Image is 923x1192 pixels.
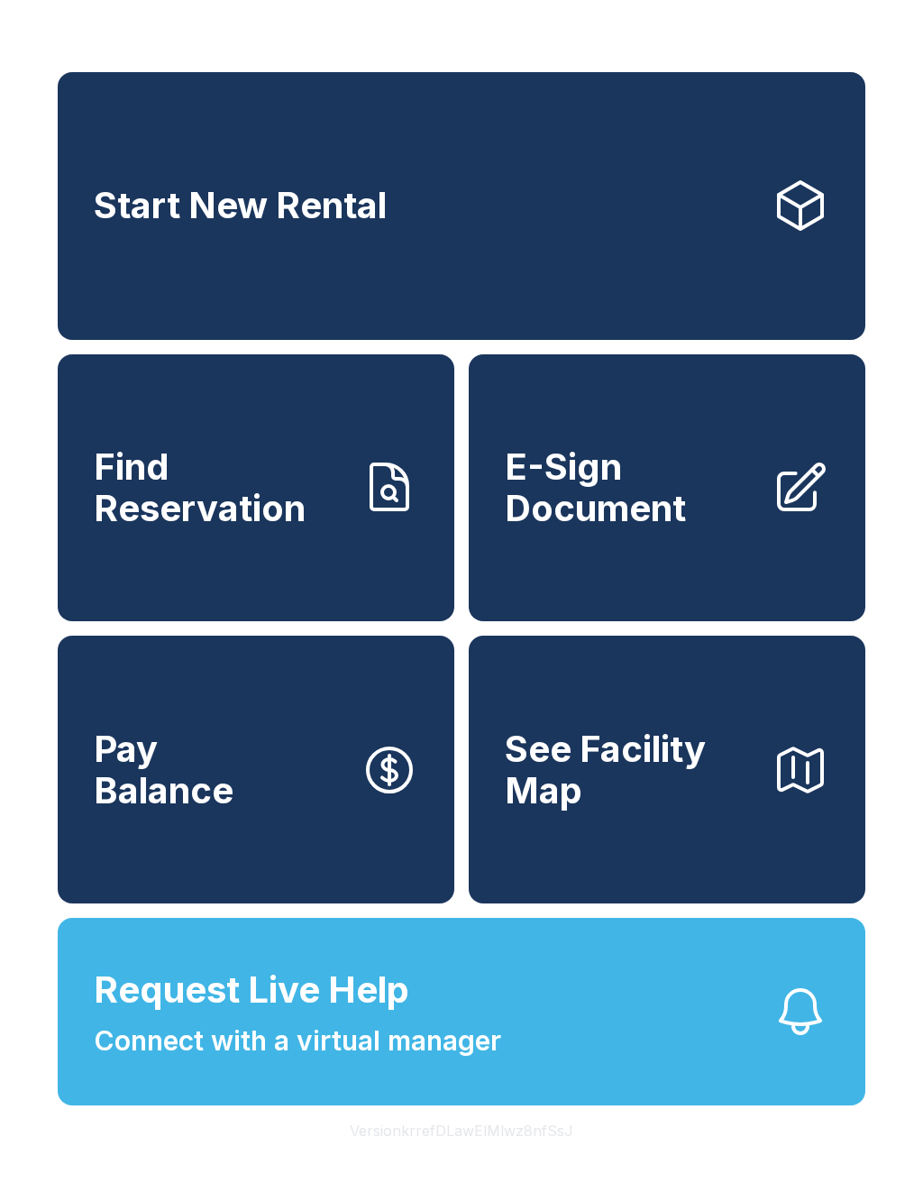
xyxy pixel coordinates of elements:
[94,185,387,226] span: Start New Rental
[94,729,233,811] span: Pay Balance
[58,354,454,622] a: Find Reservation
[335,1105,588,1156] button: VersionkrrefDLawElMlwz8nfSsJ
[94,963,409,1017] span: Request Live Help
[94,446,346,528] span: Find Reservation
[94,1021,501,1061] span: Connect with a virtual manager
[58,636,454,903] button: PayBalance
[58,918,865,1105] button: Request Live HelpConnect with a virtual manager
[469,354,865,622] a: E-Sign Document
[58,72,865,340] a: Start New Rental
[505,446,757,528] span: E-Sign Document
[469,636,865,903] button: See Facility Map
[505,729,757,811] span: See Facility Map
